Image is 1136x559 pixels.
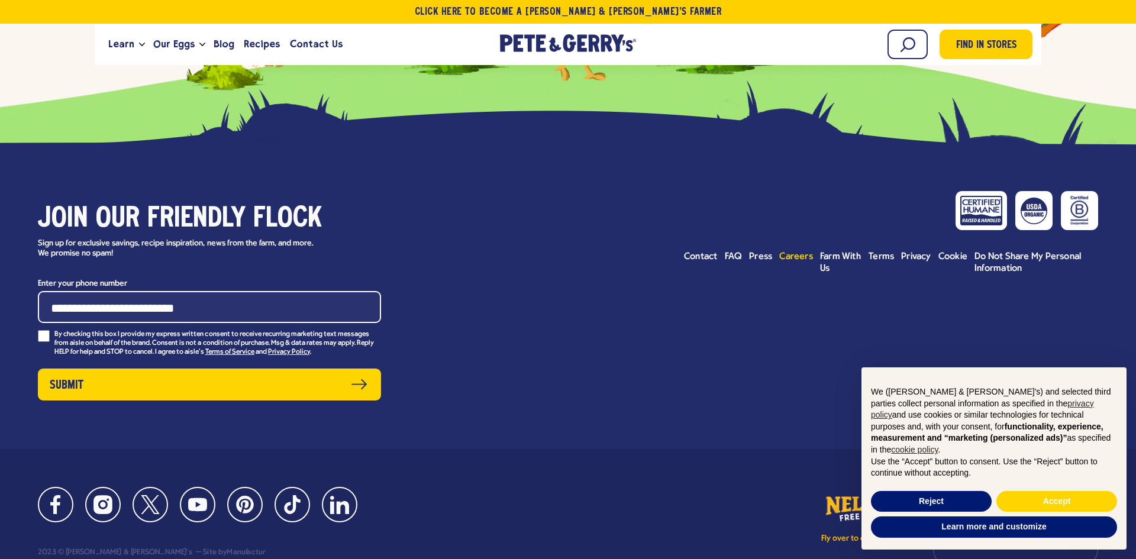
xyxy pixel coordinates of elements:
[901,251,931,263] a: Privacy
[996,491,1117,512] button: Accept
[940,30,1032,59] a: Find in Stores
[820,252,861,273] span: Farm With Us
[725,252,743,261] span: FAQ
[108,37,134,51] span: Learn
[871,516,1117,538] button: Learn more and customize
[779,251,813,263] a: Careers
[199,43,205,47] button: Open the dropdown menu for Our Eggs
[749,251,772,263] a: Press
[938,252,967,261] span: Cookie
[239,28,285,60] a: Recipes
[244,37,280,51] span: Recipes
[38,239,325,259] p: Sign up for exclusive savings, recipe inspiration, news from the farm, and more. We promise no spam!
[869,252,894,261] span: Terms
[956,38,1016,54] span: Find in Stores
[268,348,310,357] a: Privacy Policy
[974,252,1081,273] span: Do Not Share My Personal Information
[54,330,381,357] p: By checking this box I provide my express written consent to receive recurring marketing text mes...
[891,445,938,454] a: cookie policy
[820,251,861,274] a: Farm With Us
[871,386,1117,456] p: We ([PERSON_NAME] & [PERSON_NAME]'s) and selected third parties collect personal information as s...
[139,43,145,47] button: Open the dropdown menu for Learn
[725,251,743,263] a: FAQ
[974,251,1098,274] a: Do Not Share My Personal Information
[887,30,928,59] input: Search
[38,548,192,557] div: 2023 © [PERSON_NAME] & [PERSON_NAME]'s
[194,548,266,557] div: Site by
[285,28,347,60] a: Contact Us
[871,491,992,512] button: Reject
[821,535,909,543] p: Fly over to our sister site
[38,330,50,342] input: By checking this box I provide my express written consent to receive recurring marketing text mes...
[684,251,718,263] a: Contact
[149,28,199,60] a: Our Eggs
[901,252,931,261] span: Privacy
[227,548,266,557] a: Manufactur
[684,252,718,261] span: Contact
[214,37,234,51] span: Blog
[38,203,381,236] h3: Join our friendly flock
[38,369,381,400] button: Submit
[938,251,967,263] a: Cookie
[779,252,813,261] span: Careers
[869,251,894,263] a: Terms
[852,358,1136,559] div: Notice
[104,28,139,60] a: Learn
[38,276,381,291] label: Enter your phone number
[684,251,1098,274] ul: Footer menu
[821,491,909,543] a: Fly over to our sister site
[209,28,239,60] a: Blog
[153,37,195,51] span: Our Eggs
[205,348,254,357] a: Terms of Service
[749,252,772,261] span: Press
[871,456,1117,479] p: Use the “Accept” button to consent. Use the “Reject” button to continue without accepting.
[290,37,343,51] span: Contact Us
